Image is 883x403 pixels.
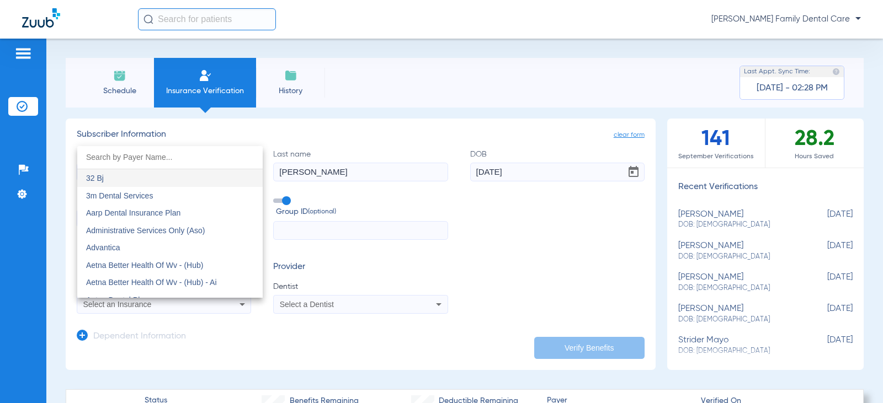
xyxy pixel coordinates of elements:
span: Aetna Better Health Of Wv - (Hub) - Ai [86,278,217,287]
span: 3m Dental Services [86,191,153,200]
input: dropdown search [77,146,263,169]
span: 32 Bj [86,174,104,182]
span: Aarp Dental Insurance Plan [86,208,180,217]
span: Aetna Better Health Of Wv - (Hub) [86,261,203,270]
span: Administrative Services Only (Aso) [86,226,205,235]
span: Aetna Dental Plans [86,295,152,304]
span: Advantica [86,243,120,252]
